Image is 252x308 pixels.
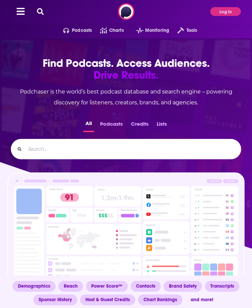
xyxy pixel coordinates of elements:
[185,294,219,305] span: and more!
[8,173,244,287] img: Podcast Insights Example
[109,26,124,35] span: Charts
[163,281,202,292] span: Brand Safety
[33,294,77,305] span: Sponsor History
[55,25,92,36] button: open menu
[128,25,169,36] button: open menu
[129,119,151,132] button: Credits
[145,26,169,35] span: Monitoring
[98,119,125,132] button: Podcasts
[83,119,94,132] button: All
[169,25,197,36] button: open menu
[11,57,241,81] h1: Find Podcasts. Access Audiences.
[205,281,239,292] span: Transcripts
[92,25,123,36] a: Charts
[58,281,83,292] span: Reach
[118,3,134,20] img: Podchaser - Follow, Share and Rate Podcasts
[25,144,235,155] input: Search...
[80,294,135,305] span: Host & Guest Credits
[13,281,56,292] span: Demographics
[155,119,169,132] button: Lists
[11,86,241,108] h2: Podchaser is the world’s best podcast database and search engine – powering discovery for listene...
[138,294,182,305] span: Chart Rankings
[86,281,128,292] span: Power Score™
[72,26,92,35] span: Podcasts
[210,7,241,16] button: Log In
[11,69,241,81] span: Drive Results.
[187,26,197,35] span: Tools
[131,281,161,292] span: Contacts
[11,139,241,159] div: Search...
